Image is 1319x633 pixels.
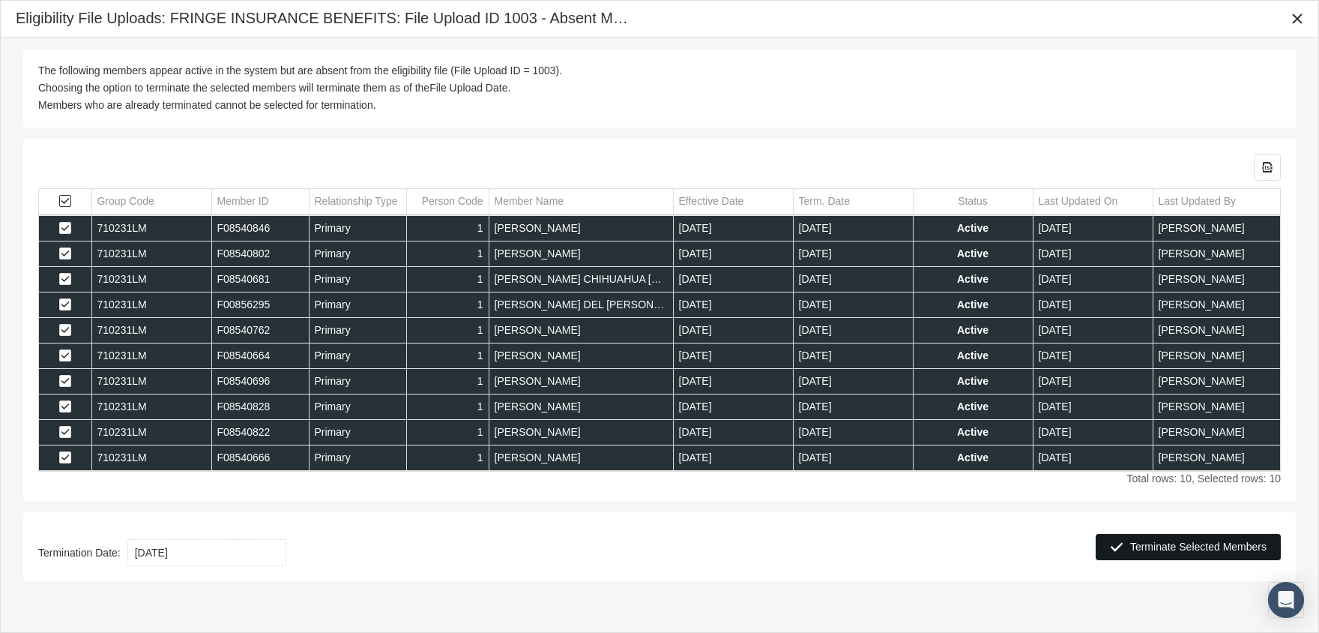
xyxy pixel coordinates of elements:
[406,189,489,214] td: Column Person Code
[59,375,71,388] div: Select row
[913,369,1033,394] td: Active
[913,292,1033,318] td: Active
[1153,189,1280,214] td: Column Last Updated By
[1039,194,1118,208] div: Last Updated On
[1096,534,1281,560] div: Terminate Selected Members
[429,82,507,94] b: File Upload Date
[673,292,793,318] td: [DATE]
[679,194,744,208] div: Effective Date
[211,318,309,343] td: F08540762
[673,318,793,343] td: [DATE]
[59,400,71,414] div: Select row
[1153,369,1280,394] td: [PERSON_NAME]
[495,194,564,208] div: Member Name
[406,343,489,369] td: 1
[211,394,309,420] td: F08540828
[1033,420,1153,445] td: [DATE]
[799,194,850,208] div: Term. Date
[59,349,71,363] div: Select row
[1033,241,1153,267] td: [DATE]
[406,369,489,394] td: 1
[309,343,406,369] td: Primary
[59,195,71,208] div: Select all
[489,241,673,267] td: [PERSON_NAME]
[913,189,1033,214] td: Column Status
[406,445,489,471] td: 1
[1153,241,1280,267] td: [PERSON_NAME]
[489,318,673,343] td: [PERSON_NAME]
[315,194,398,208] div: Relationship Type
[913,343,1033,369] td: Active
[793,420,913,445] td: [DATE]
[406,394,489,420] td: 1
[1033,216,1153,241] td: [DATE]
[91,318,211,343] td: 710231LM
[91,343,211,369] td: 710231LM
[1033,343,1153,369] td: [DATE]
[91,267,211,292] td: 710231LM
[1033,318,1153,343] td: [DATE]
[211,189,309,214] td: Column Member ID
[793,216,913,241] td: [DATE]
[309,241,406,267] td: Primary
[793,343,913,369] td: [DATE]
[673,216,793,241] td: [DATE]
[309,420,406,445] td: Primary
[489,394,673,420] td: [PERSON_NAME]
[1153,343,1280,369] td: [PERSON_NAME]
[91,216,211,241] td: 710231LM
[1033,267,1153,292] td: [DATE]
[91,292,211,318] td: 710231LM
[1284,5,1311,32] div: Close
[489,369,673,394] td: [PERSON_NAME]
[673,369,793,394] td: [DATE]
[489,343,673,369] td: [PERSON_NAME]
[217,194,269,208] div: Member ID
[309,318,406,343] td: Primary
[1153,216,1280,241] td: [PERSON_NAME]
[91,189,211,214] td: Column Group Code
[406,318,489,343] td: 1
[1033,369,1153,394] td: [DATE]
[1153,420,1280,445] td: [PERSON_NAME]
[793,241,913,267] td: [DATE]
[913,445,1033,471] td: Active
[958,194,988,208] div: Status
[211,241,309,267] td: F08540802
[1033,189,1153,214] td: Column Last Updated On
[91,445,211,471] td: 710231LM
[211,267,309,292] td: F08540681
[1033,394,1153,420] td: [DATE]
[489,420,673,445] td: [PERSON_NAME]
[59,298,71,312] div: Select row
[1033,445,1153,471] td: [DATE]
[16,8,631,28] div: Eligibility File Uploads: FRINGE INSURANCE BENEFITS: File Upload ID 1003 - Absent Members
[913,420,1033,445] td: Active
[1153,445,1280,471] td: [PERSON_NAME]
[309,369,406,394] td: Primary
[38,546,121,560] b: Termination Date:
[793,318,913,343] td: [DATE]
[913,394,1033,420] td: Active
[309,445,406,471] td: Primary
[38,64,1281,78] div: The following members appear active in the system but are absent from the eligibility file (File ...
[489,189,673,214] td: Column Member Name
[91,369,211,394] td: 710231LM
[59,222,71,235] div: Select row
[406,420,489,445] td: 1
[913,216,1033,241] td: Active
[211,216,309,241] td: F08540846
[309,394,406,420] td: Primary
[59,273,71,286] div: Select row
[1268,582,1304,618] div: Open Intercom Messenger
[1153,394,1280,420] td: [PERSON_NAME]
[793,394,913,420] td: [DATE]
[38,472,1281,486] div: Total rows: 10, Selected rows: 10
[38,154,1281,472] div: Data grid
[97,194,154,208] div: Group Code
[489,292,673,318] td: [PERSON_NAME] DEL [PERSON_NAME]
[91,420,211,445] td: 710231LM
[406,267,489,292] td: 1
[673,267,793,292] td: [DATE]
[793,369,913,394] td: [DATE]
